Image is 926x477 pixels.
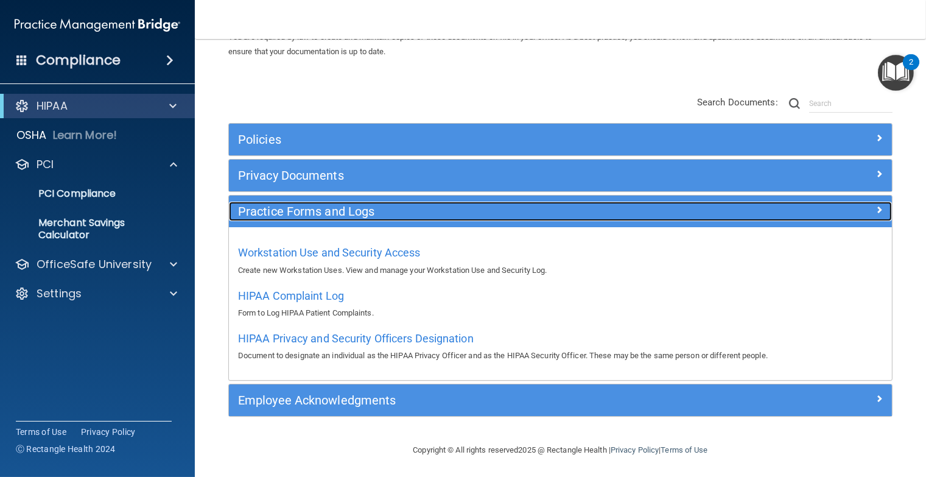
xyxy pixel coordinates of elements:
[238,348,883,363] p: Document to designate an individual as the HIPAA Privacy Officer and as the HIPAA Security Office...
[81,426,136,438] a: Privacy Policy
[238,306,883,320] p: Form to Log HIPAA Patient Complaints.
[8,188,174,200] p: PCI Compliance
[697,97,778,108] span: Search Documents:
[37,157,54,172] p: PCI
[36,52,121,69] h4: Compliance
[53,128,118,143] p: Learn More!
[37,286,82,301] p: Settings
[809,94,893,113] input: Search
[238,332,474,345] span: HIPAA Privacy and Security Officers Designation
[8,217,174,241] p: Merchant Savings Calculator
[238,133,717,146] h5: Policies
[661,445,707,454] a: Terms of Use
[238,390,883,410] a: Employee Acknowledgments
[238,249,421,258] a: Workstation Use and Security Access
[16,443,116,455] span: Ⓒ Rectangle Health 2024
[238,335,474,344] a: HIPAA Privacy and Security Officers Designation
[16,426,66,438] a: Terms of Use
[611,445,659,454] a: Privacy Policy
[238,205,717,218] h5: Practice Forms and Logs
[238,246,421,259] span: Workstation Use and Security Access
[238,169,717,182] h5: Privacy Documents
[238,289,344,302] span: HIPAA Complaint Log
[37,99,68,113] p: HIPAA
[15,286,177,301] a: Settings
[15,157,177,172] a: PCI
[338,431,783,470] div: Copyright © All rights reserved 2025 @ Rectangle Health | |
[878,55,914,91] button: Open Resource Center, 2 new notifications
[789,98,800,109] img: ic-search.3b580494.png
[16,128,47,143] p: OSHA
[238,394,717,407] h5: Employee Acknowledgments
[37,257,152,272] p: OfficeSafe University
[15,99,177,113] a: HIPAA
[238,263,883,278] p: Create new Workstation Uses. View and manage your Workstation Use and Security Log.
[15,13,180,37] img: PMB logo
[238,130,883,149] a: Policies
[238,166,883,185] a: Privacy Documents
[909,62,913,78] div: 2
[238,292,344,302] a: HIPAA Complaint Log
[238,202,883,221] a: Practice Forms and Logs
[15,257,177,272] a: OfficeSafe University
